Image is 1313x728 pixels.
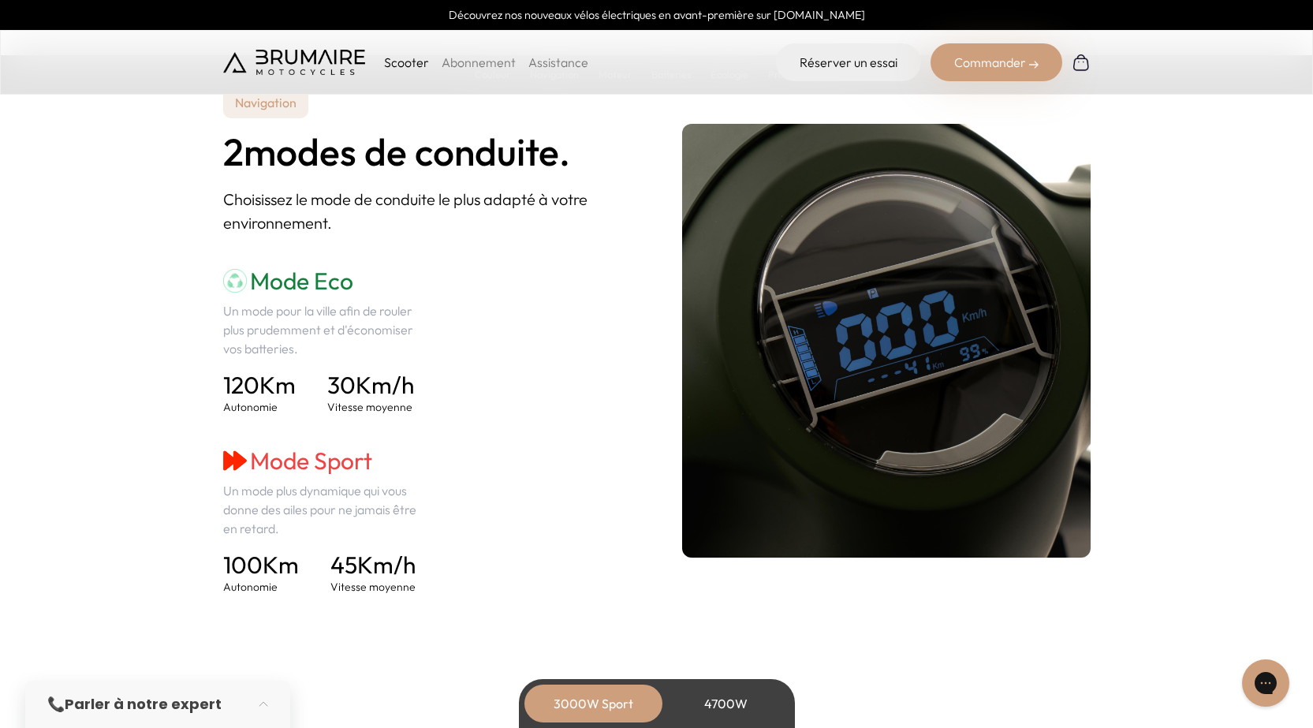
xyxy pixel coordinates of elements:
h4: Km/h [330,551,416,579]
div: 4700W [663,685,789,722]
p: Autonomie [223,579,299,595]
img: right-arrow-2.png [1029,60,1039,69]
h3: Mode Eco [223,267,427,295]
h4: Km [223,371,296,399]
h4: Km/h [327,371,414,399]
div: Commander [931,43,1062,81]
span: 30 [327,370,356,400]
p: Scooter [384,53,429,72]
p: Navigation [223,87,308,118]
img: tableau-de-bord.jpeg [682,124,1091,558]
span: 100 [223,550,263,580]
p: Vitesse moyenne [330,579,416,595]
span: 45 [330,550,357,580]
img: mode-sport.png [223,449,247,472]
p: Autonomie [223,399,296,415]
p: Un mode pour la ville afin de rouler plus prudemment et d'économiser vos batteries. [223,301,427,358]
img: mode-eco.png [223,269,247,293]
div: 3000W Sport [531,685,657,722]
h4: Km [223,551,299,579]
span: 2 [223,131,244,173]
p: Vitesse moyenne [327,399,414,415]
p: Choisissez le mode de conduite le plus adapté à votre environnement. [223,188,632,235]
iframe: Gorgias live chat messenger [1234,654,1297,712]
a: Abonnement [442,54,516,70]
p: Un mode plus dynamique qui vous donne des ailes pour ne jamais être en retard. [223,481,427,538]
h2: modes de conduite. [223,131,632,173]
span: 120 [223,370,259,400]
h3: Mode Sport [223,446,427,475]
img: Panier [1072,53,1091,72]
img: Brumaire Motocycles [223,50,365,75]
a: Assistance [528,54,588,70]
a: Réserver un essai [776,43,921,81]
